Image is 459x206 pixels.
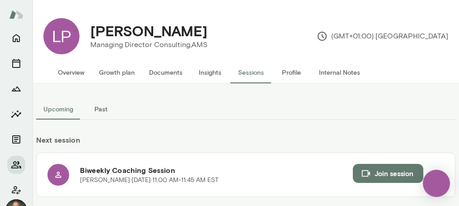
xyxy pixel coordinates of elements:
button: Past [80,98,121,120]
h6: Next session [36,134,455,153]
h6: Biweekly Coaching Session [80,165,353,176]
button: Growth plan [92,62,142,83]
button: Insights [190,62,230,83]
button: Client app [7,181,25,199]
h4: [PERSON_NAME] [90,22,207,39]
button: Profile [271,62,312,83]
button: Members [7,156,25,174]
button: Join session [353,164,423,183]
button: Upcoming [36,98,80,120]
div: LP [43,18,80,54]
p: Managing Director Consulting, AMS [90,39,207,50]
p: (GMT+01:00) [GEOGRAPHIC_DATA] [317,31,448,42]
button: Documents [7,130,25,149]
button: Documents [142,62,190,83]
button: Home [7,29,25,47]
p: [PERSON_NAME] · [DATE] · 11:00 AM-11:45 AM EST [80,176,219,185]
button: Growth Plan [7,80,25,98]
img: Mento [9,6,23,23]
button: Overview [51,62,92,83]
button: Internal Notes [312,62,367,83]
button: Sessions [230,62,271,83]
div: basic tabs example [36,98,455,120]
button: Sessions [7,54,25,72]
button: Insights [7,105,25,123]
